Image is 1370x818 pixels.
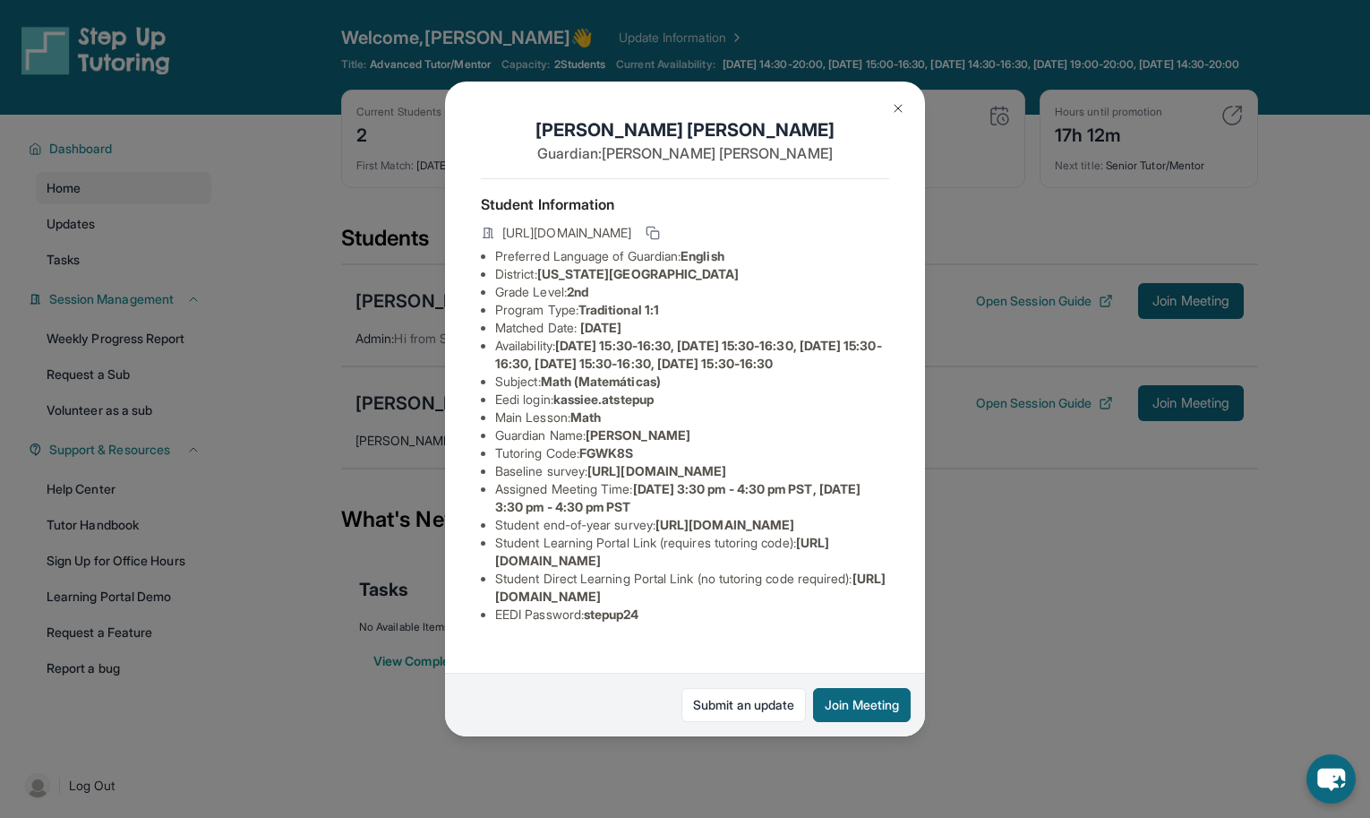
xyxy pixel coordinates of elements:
[495,391,889,409] li: Eedi login :
[495,338,882,371] span: [DATE] 15:30-16:30, [DATE] 15:30-16:30, [DATE] 15:30-16:30, [DATE] 15:30-16:30, [DATE] 15:30-16:30
[586,427,690,443] span: [PERSON_NAME]
[481,117,889,142] h1: [PERSON_NAME] [PERSON_NAME]
[495,319,889,337] li: Matched Date:
[495,480,889,516] li: Assigned Meeting Time :
[495,534,889,570] li: Student Learning Portal Link (requires tutoring code) :
[553,392,654,407] span: kassiee.atstepup
[495,426,889,444] li: Guardian Name :
[578,302,659,317] span: Traditional 1:1
[495,570,889,606] li: Student Direct Learning Portal Link (no tutoring code required) :
[681,688,806,722] a: Submit an update
[579,445,633,461] span: FGWK8S
[495,606,889,624] li: EEDI Password :
[495,247,889,265] li: Preferred Language of Guardian:
[584,607,639,622] span: stepup24
[567,284,588,299] span: 2nd
[495,409,889,426] li: Main Lesson :
[481,194,889,215] h4: Student Information
[495,373,889,391] li: Subject :
[1306,754,1356,804] button: chat-button
[495,444,889,462] li: Tutoring Code :
[580,320,621,335] span: [DATE]
[537,266,740,281] span: [US_STATE][GEOGRAPHIC_DATA]
[681,248,724,263] span: English
[570,409,601,425] span: Math
[495,516,889,534] li: Student end-of-year survey :
[495,337,889,373] li: Availability:
[655,517,794,532] span: [URL][DOMAIN_NAME]
[495,265,889,283] li: District:
[495,283,889,301] li: Grade Level:
[481,142,889,164] p: Guardian: [PERSON_NAME] [PERSON_NAME]
[541,374,661,389] span: Math (Matemáticas)
[891,101,905,116] img: Close Icon
[495,301,889,319] li: Program Type:
[495,481,861,514] span: [DATE] 3:30 pm - 4:30 pm PST, [DATE] 3:30 pm - 4:30 pm PST
[642,222,664,244] button: Copy link
[502,224,631,242] span: [URL][DOMAIN_NAME]
[813,688,911,722] button: Join Meeting
[587,463,726,478] span: [URL][DOMAIN_NAME]
[495,462,889,480] li: Baseline survey :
